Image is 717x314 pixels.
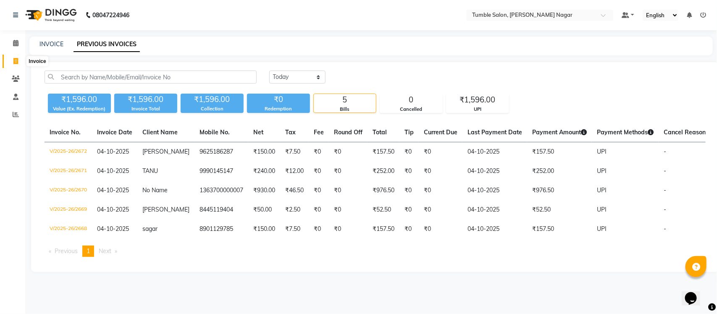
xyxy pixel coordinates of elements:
td: ₹7.50 [280,220,309,239]
td: ₹150.00 [248,220,280,239]
td: ₹157.50 [368,220,399,239]
td: ₹0 [419,200,462,220]
td: ₹0 [399,220,419,239]
div: UPI [446,106,509,113]
td: ₹0 [399,181,419,200]
span: Previous [55,247,78,255]
td: ₹0 [329,181,368,200]
div: ₹1,596.00 [114,94,177,105]
span: 1 [87,247,90,255]
td: ₹0 [309,162,329,181]
td: ₹50.00 [248,200,280,220]
div: Redemption [247,105,310,113]
td: ₹52.50 [527,200,592,220]
span: Invoice Date [97,128,132,136]
td: 04-10-2025 [462,142,527,162]
td: ₹0 [419,142,462,162]
div: Bills [314,106,376,113]
span: - [664,186,666,194]
td: ₹0 [309,200,329,220]
td: 9625186287 [194,142,248,162]
span: Total [373,128,387,136]
span: - [664,206,666,213]
div: Invoice [26,56,48,66]
td: ₹0 [399,200,419,220]
td: ₹0 [329,220,368,239]
span: Current Due [424,128,457,136]
span: Tip [404,128,414,136]
td: ₹0 [419,220,462,239]
span: UPI [597,206,607,213]
span: Net [253,128,263,136]
td: 04-10-2025 [462,220,527,239]
td: V/2025-26/2669 [45,200,92,220]
span: 04-10-2025 [97,225,129,233]
a: PREVIOUS INVOICES [74,37,140,52]
div: ₹1,596.00 [446,94,509,106]
span: - [664,225,666,233]
td: ₹0 [329,162,368,181]
td: ₹252.00 [527,162,592,181]
div: ₹1,596.00 [48,94,111,105]
td: ₹157.50 [527,220,592,239]
td: ₹930.00 [248,181,280,200]
td: ₹0 [419,181,462,200]
td: V/2025-26/2671 [45,162,92,181]
span: [PERSON_NAME] [142,148,189,155]
span: UPI [597,225,607,233]
td: V/2025-26/2670 [45,181,92,200]
td: ₹46.50 [280,181,309,200]
td: ₹157.50 [527,142,592,162]
td: 9990145147 [194,162,248,181]
span: TANU [142,167,158,175]
span: sagar [142,225,158,233]
td: ₹52.50 [368,200,399,220]
span: Cancel Reason [664,128,706,136]
span: 04-10-2025 [97,167,129,175]
td: ₹2.50 [280,200,309,220]
div: Value (Ex. Redemption) [48,105,111,113]
td: V/2025-26/2672 [45,142,92,162]
td: ₹0 [309,142,329,162]
td: 04-10-2025 [462,181,527,200]
td: ₹0 [399,162,419,181]
span: Last Payment Date [467,128,522,136]
div: Cancelled [380,106,442,113]
span: Round Off [334,128,362,136]
td: ₹0 [329,142,368,162]
div: 0 [380,94,442,106]
td: ₹150.00 [248,142,280,162]
b: 08047224946 [92,3,129,27]
span: 04-10-2025 [97,206,129,213]
span: 04-10-2025 [97,148,129,155]
span: Fee [314,128,324,136]
span: Next [99,247,111,255]
div: Collection [181,105,244,113]
span: Client Name [142,128,178,136]
td: ₹976.50 [527,181,592,200]
span: Mobile No. [200,128,230,136]
div: ₹0 [247,94,310,105]
td: V/2025-26/2668 [45,220,92,239]
td: 1363700000007 [194,181,248,200]
td: ₹7.50 [280,142,309,162]
td: ₹0 [309,220,329,239]
a: INVOICE [39,40,63,48]
td: ₹240.00 [248,162,280,181]
span: UPI [597,148,607,155]
div: Invoice Total [114,105,177,113]
span: Payment Methods [597,128,654,136]
td: ₹0 [329,200,368,220]
td: 8901129785 [194,220,248,239]
td: ₹976.50 [368,181,399,200]
span: Tax [285,128,296,136]
div: 5 [314,94,376,106]
nav: Pagination [45,246,706,257]
td: ₹0 [419,162,462,181]
div: ₹1,596.00 [181,94,244,105]
iframe: chat widget [682,280,709,306]
span: UPI [597,167,607,175]
span: [PERSON_NAME] [142,206,189,213]
span: - [664,167,666,175]
td: 8445119404 [194,200,248,220]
